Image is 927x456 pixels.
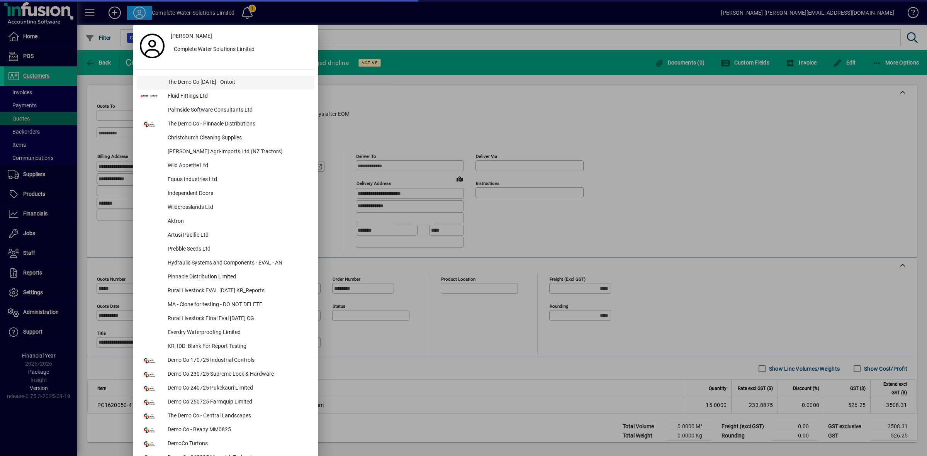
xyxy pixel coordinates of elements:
[137,256,314,270] button: Hydraulic Systems and Components - EVAL - AN
[161,284,314,298] div: Rural Livestock EVAL [DATE] KR_Reports
[137,423,314,437] button: Demo Co - Beany MM0825
[137,284,314,298] button: Rural Livestock EVAL [DATE] KR_Reports
[137,215,314,229] button: Aktron
[137,131,314,145] button: Christchurch Cleaning Supplies
[161,298,314,312] div: MA - Clone for testing - DO NOT DELETE
[137,90,314,103] button: Fluid Fittings Ltd
[161,242,314,256] div: Prebble Seeds Ltd
[161,395,314,409] div: Demo Co 250725 Farmquip Limited
[137,298,314,312] button: MA - Clone for testing - DO NOT DELETE
[137,340,314,354] button: KR_IDD_Blank For Report Testing
[137,103,314,117] button: Palmside Software Consultants Ltd
[137,368,314,381] button: Demo Co 230725 Supreme Lock & Hardware
[161,340,314,354] div: KR_IDD_Blank For Report Testing
[161,354,314,368] div: Demo Co 170725 Industrial Controls
[137,201,314,215] button: Wildcrosslands Ltd
[137,326,314,340] button: Everdry Waterproofing Limited
[168,29,314,43] a: [PERSON_NAME]
[161,145,314,159] div: [PERSON_NAME] Agri-Imports Ltd (NZ Tractors)
[161,437,314,451] div: DemoCo Turtons
[137,270,314,284] button: Pinnacle Distribution Limited
[137,145,314,159] button: [PERSON_NAME] Agri-Imports Ltd (NZ Tractors)
[137,117,314,131] button: The Demo Co - Pinnacle Distributions
[161,423,314,437] div: Demo Co - Beany MM0825
[137,187,314,201] button: Independent Doors
[161,312,314,326] div: Rural Livestock FInal Eval [DATE] CG
[137,395,314,409] button: Demo Co 250725 Farmquip Limited
[161,131,314,145] div: Christchurch Cleaning Supplies
[137,159,314,173] button: Wild Appetite Ltd
[137,354,314,368] button: Demo Co 170725 Industrial Controls
[161,76,314,90] div: The Demo Co [DATE] - Ontoit
[161,103,314,117] div: Palmside Software Consultants Ltd
[161,256,314,270] div: Hydraulic Systems and Components - EVAL - AN
[161,173,314,187] div: Equus Industries Ltd
[171,32,212,40] span: [PERSON_NAME]
[137,39,168,53] a: Profile
[137,381,314,395] button: Demo Co 240725 Pukekauri Limited
[161,117,314,131] div: The Demo Co - Pinnacle Distributions
[168,43,314,57] button: Complete Water Solutions Limited
[137,242,314,256] button: Prebble Seeds Ltd
[137,173,314,187] button: Equus Industries Ltd
[161,159,314,173] div: Wild Appetite Ltd
[161,201,314,215] div: Wildcrosslands Ltd
[161,187,314,201] div: Independent Doors
[161,270,314,284] div: Pinnacle Distribution Limited
[161,381,314,395] div: Demo Co 240725 Pukekauri Limited
[161,215,314,229] div: Aktron
[161,368,314,381] div: Demo Co 230725 Supreme Lock & Hardware
[161,409,314,423] div: The Demo Co - Central Landscapes
[161,326,314,340] div: Everdry Waterproofing Limited
[137,409,314,423] button: The Demo Co - Central Landscapes
[137,437,314,451] button: DemoCo Turtons
[161,90,314,103] div: Fluid Fittings Ltd
[137,312,314,326] button: Rural Livestock FInal Eval [DATE] CG
[137,229,314,242] button: Artusi Pacific Ltd
[161,229,314,242] div: Artusi Pacific Ltd
[137,76,314,90] button: The Demo Co [DATE] - Ontoit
